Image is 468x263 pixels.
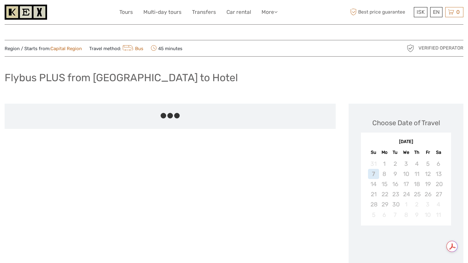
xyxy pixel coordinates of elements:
a: Tours [119,8,133,17]
div: Loading... [404,241,408,245]
img: verified_operator_grey_128.png [406,43,415,53]
div: Not available Thursday, October 2nd, 2025 [411,199,422,209]
div: Not available Tuesday, September 16th, 2025 [390,179,401,189]
span: Verified Operator [418,45,463,51]
div: Not available Friday, September 5th, 2025 [422,159,433,169]
a: Capital Region [50,46,82,51]
div: Not available Thursday, September 25th, 2025 [411,189,422,199]
div: Not available Monday, September 29th, 2025 [379,199,390,209]
div: Not available Wednesday, September 10th, 2025 [401,169,411,179]
div: Not available Monday, September 8th, 2025 [379,169,390,179]
div: Not available Saturday, October 11th, 2025 [433,210,444,220]
div: Not available Monday, October 6th, 2025 [379,210,390,220]
div: Not available Tuesday, October 7th, 2025 [390,210,401,220]
a: Multi-day tours [143,8,182,17]
div: Not available Sunday, September 7th, 2025 [368,169,379,179]
div: Not available Tuesday, September 23rd, 2025 [390,189,401,199]
a: Transfers [192,8,216,17]
div: Not available Monday, September 15th, 2025 [379,179,390,189]
div: Su [368,148,379,157]
div: Not available Sunday, September 14th, 2025 [368,179,379,189]
div: Not available Sunday, September 21st, 2025 [368,189,379,199]
span: Travel method: [89,44,143,53]
div: Not available Thursday, September 18th, 2025 [411,179,422,189]
div: Not available Thursday, October 9th, 2025 [411,210,422,220]
div: Not available Friday, September 19th, 2025 [422,179,433,189]
span: 0 [455,9,461,15]
div: Not available Wednesday, September 17th, 2025 [401,179,411,189]
div: Sa [433,148,444,157]
div: Not available Sunday, September 28th, 2025 [368,199,379,209]
h1: Flybus PLUS from [GEOGRAPHIC_DATA] to Hotel [5,71,238,84]
a: More [262,8,278,17]
div: Not available Saturday, October 4th, 2025 [433,199,444,209]
span: Best price guarantee [349,7,412,17]
div: Not available Wednesday, October 8th, 2025 [401,210,411,220]
div: Not available Saturday, September 20th, 2025 [433,179,444,189]
div: Not available Tuesday, September 9th, 2025 [390,169,401,179]
div: Not available Friday, September 12th, 2025 [422,169,433,179]
div: Not available Wednesday, September 24th, 2025 [401,189,411,199]
div: Not available Monday, September 22nd, 2025 [379,189,390,199]
div: Not available Thursday, September 11th, 2025 [411,169,422,179]
div: EN [430,7,442,17]
div: Tu [390,148,401,157]
div: We [401,148,411,157]
div: Not available Tuesday, September 30th, 2025 [390,199,401,209]
div: Choose Date of Travel [372,118,440,128]
div: Not available Saturday, September 6th, 2025 [433,159,444,169]
div: Fr [422,148,433,157]
div: Not available Tuesday, September 2nd, 2025 [390,159,401,169]
div: [DATE] [361,139,451,145]
span: ISK [417,9,425,15]
div: Not available Thursday, September 4th, 2025 [411,159,422,169]
div: Not available Wednesday, October 1st, 2025 [401,199,411,209]
div: Not available Saturday, September 27th, 2025 [433,189,444,199]
span: Region / Starts from: [5,46,82,52]
a: Car rental [226,8,251,17]
div: Not available Friday, October 10th, 2025 [422,210,433,220]
img: 1261-44dab5bb-39f8-40da-b0c2-4d9fce00897c_logo_small.jpg [5,5,47,20]
div: Not available Friday, October 3rd, 2025 [422,199,433,209]
div: Mo [379,148,390,157]
div: Not available Sunday, August 31st, 2025 [368,159,379,169]
div: Not available Monday, September 1st, 2025 [379,159,390,169]
a: Bus [121,46,143,51]
div: Not available Wednesday, September 3rd, 2025 [401,159,411,169]
span: 45 minutes [151,44,182,53]
div: Not available Sunday, October 5th, 2025 [368,210,379,220]
div: Not available Friday, September 26th, 2025 [422,189,433,199]
div: Th [411,148,422,157]
div: month 2025-09 [363,159,449,220]
div: Not available Saturday, September 13th, 2025 [433,169,444,179]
